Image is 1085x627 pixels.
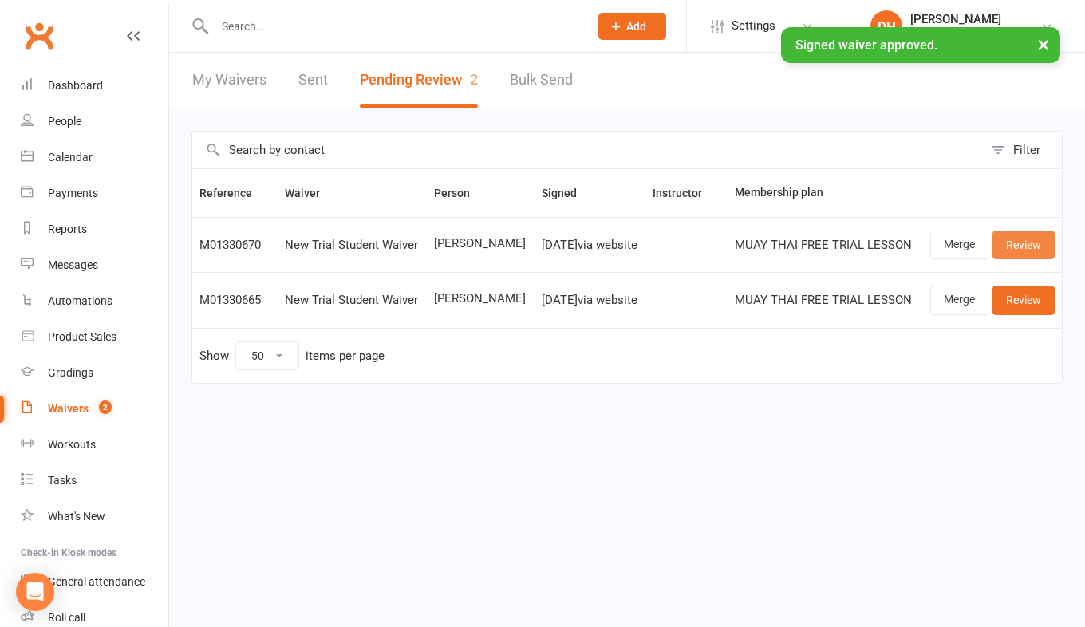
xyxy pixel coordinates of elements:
[99,400,112,414] span: 2
[735,294,914,307] div: MUAY THAI FREE TRIAL LESSON
[434,237,527,250] span: [PERSON_NAME]
[48,151,93,164] div: Calendar
[19,16,59,56] a: Clubworx
[199,239,270,252] div: M01330670
[210,15,578,37] input: Search...
[21,175,168,211] a: Payments
[910,12,1001,26] div: [PERSON_NAME]
[732,8,775,44] span: Settings
[48,258,98,271] div: Messages
[21,355,168,391] a: Gradings
[434,292,527,306] span: [PERSON_NAME]
[199,341,385,370] div: Show
[48,115,81,128] div: People
[542,187,594,199] span: Signed
[21,319,168,355] a: Product Sales
[192,53,266,108] a: My Waivers
[21,283,168,319] a: Automations
[781,27,1060,63] div: Signed waiver approved.
[199,187,270,199] span: Reference
[653,183,720,203] button: Instructor
[1013,140,1040,160] div: Filter
[360,53,478,108] button: Pending Review2
[48,366,93,379] div: Gradings
[298,53,328,108] a: Sent
[930,231,988,259] a: Merge
[21,247,168,283] a: Messages
[728,169,921,217] th: Membership plan
[48,294,112,307] div: Automations
[910,26,1001,41] div: Art of Eight
[870,10,902,42] div: DH
[21,427,168,463] a: Workouts
[21,68,168,104] a: Dashboard
[48,187,98,199] div: Payments
[653,187,720,199] span: Instructor
[470,71,478,88] span: 2
[48,223,87,235] div: Reports
[48,510,105,522] div: What's New
[434,187,487,199] span: Person
[285,183,337,203] button: Waiver
[285,294,420,307] div: New Trial Student Waiver
[930,286,988,314] a: Merge
[542,294,639,307] div: [DATE] via website
[598,13,666,40] button: Add
[48,575,145,588] div: General attendance
[21,104,168,140] a: People
[48,330,116,343] div: Product Sales
[16,573,54,611] div: Open Intercom Messenger
[285,187,337,199] span: Waiver
[306,349,385,363] div: items per page
[48,438,96,451] div: Workouts
[542,239,639,252] div: [DATE] via website
[626,20,646,33] span: Add
[542,183,594,203] button: Signed
[735,239,914,252] div: MUAY THAI FREE TRIAL LESSON
[192,132,983,168] input: Search by contact
[48,474,77,487] div: Tasks
[21,463,168,499] a: Tasks
[21,499,168,534] a: What's New
[199,294,270,307] div: M01330665
[434,183,487,203] button: Person
[48,402,89,415] div: Waivers
[21,564,168,600] a: General attendance kiosk mode
[1029,27,1058,61] button: ×
[21,391,168,427] a: Waivers 2
[992,231,1055,259] a: Review
[285,239,420,252] div: New Trial Student Waiver
[992,286,1055,314] a: Review
[983,132,1062,168] button: Filter
[21,140,168,175] a: Calendar
[21,211,168,247] a: Reports
[48,79,103,92] div: Dashboard
[199,183,270,203] button: Reference
[510,53,573,108] a: Bulk Send
[48,611,85,624] div: Roll call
